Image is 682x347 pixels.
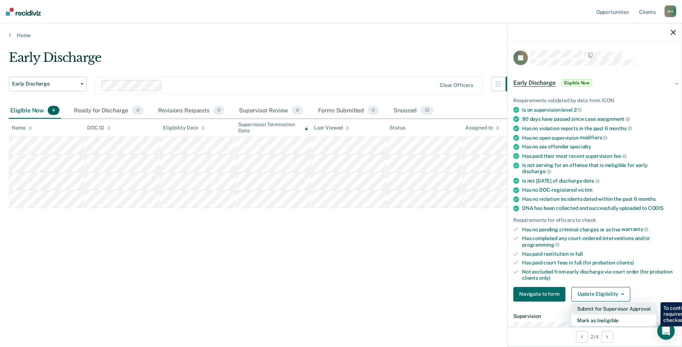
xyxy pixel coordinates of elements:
div: Eligibility Date [163,125,205,131]
div: Has no violation reports in the past 6 [522,125,676,132]
div: Forms Submitted [317,103,381,119]
div: Has paid their most recent supervision [522,153,676,159]
div: Last Viewed [314,125,349,131]
div: Assigned to [465,125,499,131]
span: Eligible Now [561,79,592,87]
span: 4 [48,106,59,115]
span: 0 [132,106,143,115]
div: N H [665,5,676,17]
div: Early Discharge [9,50,520,71]
span: warrants [622,226,648,232]
div: Open Intercom Messenger [657,322,675,340]
span: 0 [368,106,379,115]
button: Next Opportunity [601,331,613,343]
span: 2 [574,107,582,113]
div: Has no DOC-registered [522,187,676,193]
span: clients) [616,260,634,266]
span: only) [539,275,550,281]
div: 2 / 4 [507,327,682,346]
span: discharge [522,168,551,174]
div: Has paid court fees in full (for probation [522,260,676,266]
span: assignment [597,116,630,122]
span: 12 [420,106,434,115]
div: 90 days have passed since case [522,116,676,122]
div: Has no pending criminal charges or active [522,226,676,233]
div: Has paid restitution in [522,251,676,257]
div: Is on supervision level [522,107,676,113]
span: fee [614,153,627,159]
div: Name [12,125,32,131]
button: Submit for Supervisor Approval [571,303,656,315]
span: 0 [292,106,303,115]
div: Not excluded from early discharge via court order (for probation clients [522,269,676,281]
div: Has no sex offender [522,144,676,150]
div: DNA has been collected and successfully uploaded to [522,205,676,211]
span: months [609,125,632,131]
div: DOC ID [87,125,110,131]
span: CODIS [648,205,663,211]
span: Early Discharge [513,79,556,87]
div: Status [389,125,405,131]
button: Previous Opportunity [576,331,588,343]
span: full [575,251,583,257]
div: Ready for Discharge [72,103,145,119]
a: Home [9,32,673,39]
div: Early DischargeEligible Now [507,71,682,95]
div: Clear officers [440,82,473,88]
div: Snoozed [392,103,435,119]
div: Supervisor Review [238,103,305,119]
div: Requirements validated by data from ICON [513,97,676,104]
dt: Supervision [513,313,676,319]
div: Eligible Now [9,103,61,119]
div: Has no open supervision [522,135,676,141]
div: Has no violation incidents dated within the past 6 [522,196,676,202]
span: specialty [570,144,591,149]
span: programming [522,242,560,248]
button: Mark as Ineligible [571,315,656,326]
div: Revisions Requests [157,103,226,119]
div: Is not serving for an offense that is ineligible for early [522,162,676,175]
div: Requirements for officers to check [513,217,676,223]
div: Has completed any court-ordered interventions and/or [522,235,676,248]
button: Navigate to form [513,287,565,302]
span: months [638,196,656,202]
div: Supervision Termination Date [238,121,308,134]
a: Navigate to form link [513,287,568,302]
span: modifiers [580,135,608,140]
span: 0 [213,106,224,115]
div: Is not [DATE] of discharge [522,178,676,184]
span: date [583,178,599,184]
button: Update Eligibility [571,287,630,302]
span: victim [578,187,592,193]
img: Recidiviz [6,8,41,16]
span: Early Discharge [12,81,78,87]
